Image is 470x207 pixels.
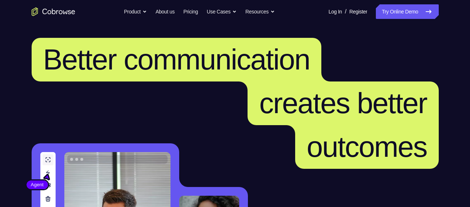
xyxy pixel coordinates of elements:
span: Better communication [43,43,310,76]
span: outcomes [307,131,427,163]
span: creates better [259,87,427,119]
span: Agent [27,181,48,188]
a: Pricing [183,4,198,19]
button: Resources [245,4,275,19]
button: Use Cases [207,4,237,19]
a: About us [156,4,174,19]
a: Log In [329,4,342,19]
span: / [345,7,346,16]
a: Register [349,4,367,19]
button: Product [124,4,147,19]
a: Try Online Demo [376,4,438,19]
a: Go to the home page [32,7,75,16]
